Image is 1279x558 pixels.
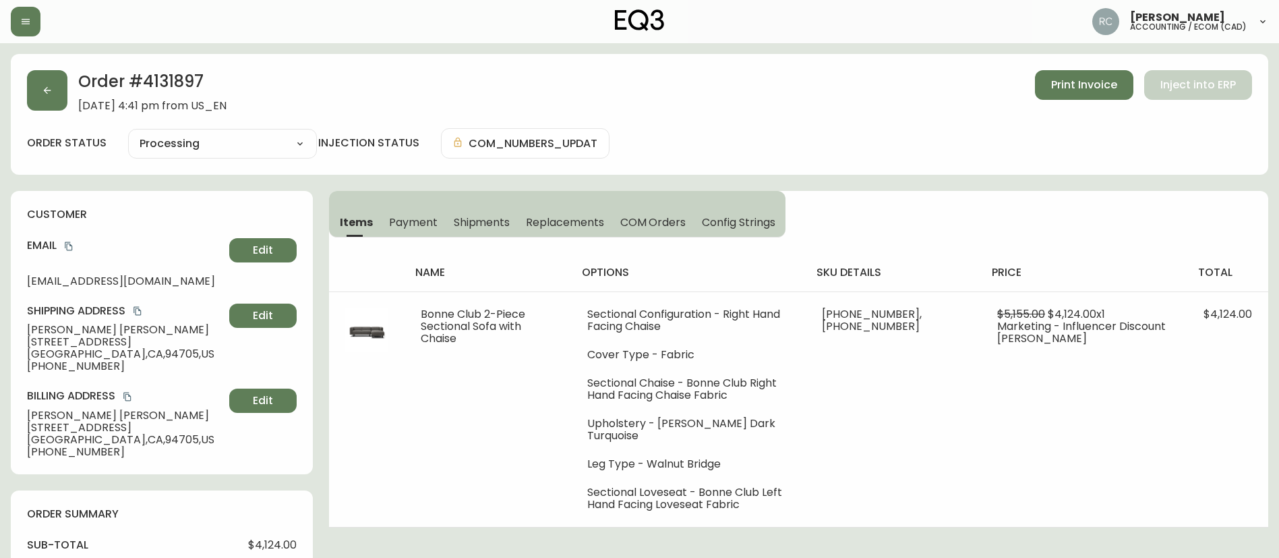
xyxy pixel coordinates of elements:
span: Shipments [454,215,510,229]
span: $5,155.00 [997,306,1045,322]
span: Print Invoice [1051,78,1117,92]
li: Sectional Chaise - Bonne Club Right Hand Facing Chaise Fabric [587,377,790,401]
h2: Order # 4131897 [78,70,227,100]
span: Replacements [526,215,603,229]
span: [GEOGRAPHIC_DATA] , CA , 94705 , US [27,348,224,360]
span: Edit [253,393,273,408]
button: copy [131,304,144,318]
label: order status [27,136,107,150]
img: f4ba4e02bd060be8f1386e3ca455bd0e [1092,8,1119,35]
h4: Email [27,238,224,253]
span: Items [340,215,373,229]
span: [PHONE_NUMBER] [27,360,224,372]
h4: name [415,265,560,280]
span: Bonne Club 2-Piece Sectional Sofa with Chaise [421,306,525,346]
span: [GEOGRAPHIC_DATA] , CA , 94705 , US [27,434,224,446]
span: Config Strings [702,215,775,229]
span: Edit [253,243,273,258]
h5: accounting / ecom (cad) [1130,23,1247,31]
li: Upholstery - [PERSON_NAME] Dark Turquoise [587,418,790,442]
img: 84570272-9dc9-4df6-bb5d-ea66ecda3352Optional[bonne-club-fabric-sectional-sofa-righ-hand].jpg [345,308,388,352]
span: [EMAIL_ADDRESS][DOMAIN_NAME] [27,275,224,287]
button: Print Invoice [1035,70,1133,100]
button: Edit [229,389,297,413]
button: copy [121,390,134,403]
span: [PHONE_NUMBER] [27,446,224,458]
span: [STREET_ADDRESS] [27,422,224,434]
span: [STREET_ADDRESS] [27,336,224,348]
h4: injection status [318,136,419,150]
li: Leg Type - Walnut Bridge [587,458,790,470]
button: copy [62,240,76,253]
h4: customer [27,207,297,222]
h4: Shipping Address [27,304,224,318]
span: [PERSON_NAME] [PERSON_NAME] [27,324,224,336]
span: Marketing - Influencer Discount [PERSON_NAME] [997,318,1166,346]
h4: order summary [27,507,297,522]
button: Edit [229,238,297,262]
h4: sub-total [27,538,88,553]
h4: total [1198,265,1257,280]
span: [PERSON_NAME] [PERSON_NAME] [27,410,224,422]
h4: options [582,265,795,280]
span: Payment [389,215,438,229]
h4: price [992,265,1177,280]
li: Sectional Configuration - Right Hand Facing Chaise [587,308,790,333]
span: [PHONE_NUMBER], [PHONE_NUMBER] [822,306,922,334]
span: $4,124.00 [248,539,297,551]
span: $4,124.00 [1203,306,1252,322]
span: Edit [253,308,273,323]
button: Edit [229,304,297,328]
img: logo [615,9,665,31]
li: Cover Type - Fabric [587,349,790,361]
h4: Billing Address [27,389,224,403]
li: Sectional Loveseat - Bonne Club Left Hand Facing Loveseat Fabric [587,486,790,511]
span: $4,124.00 x 1 [1048,306,1105,322]
span: COM Orders [620,215,686,229]
h4: sku details [816,265,970,280]
span: [PERSON_NAME] [1130,12,1225,23]
span: [DATE] 4:41 pm from US_EN [78,100,227,112]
